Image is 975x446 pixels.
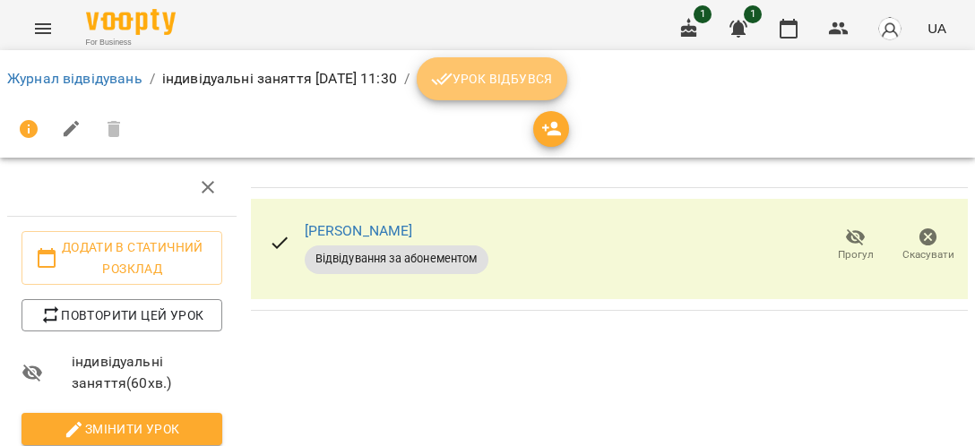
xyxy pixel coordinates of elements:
[928,19,946,38] span: UA
[36,304,208,326] span: Повторити цей урок
[694,5,712,23] span: 1
[7,57,968,100] nav: breadcrumb
[902,247,954,262] span: Скасувати
[305,251,488,267] span: Відвідування за абонементом
[838,247,874,262] span: Прогул
[877,16,902,41] img: avatar_s.png
[22,413,222,445] button: Змінити урок
[744,5,762,23] span: 1
[417,57,567,100] button: Урок відбувся
[305,222,413,239] a: [PERSON_NAME]
[22,231,222,285] button: Додати в статичний розклад
[819,220,892,270] button: Прогул
[920,12,953,45] button: UA
[36,418,208,440] span: Змінити урок
[7,70,142,87] a: Журнал відвідувань
[36,236,208,279] span: Додати в статичний розклад
[86,9,176,35] img: Voopty Logo
[72,351,222,393] span: індивідуальні заняття ( 60 хв. )
[150,68,155,90] li: /
[22,299,222,331] button: Повторити цей урок
[892,220,964,270] button: Скасувати
[404,68,410,90] li: /
[431,68,553,90] span: Урок відбувся
[22,7,65,50] button: Menu
[86,37,176,48] span: For Business
[162,68,397,90] p: індивідуальні заняття [DATE] 11:30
